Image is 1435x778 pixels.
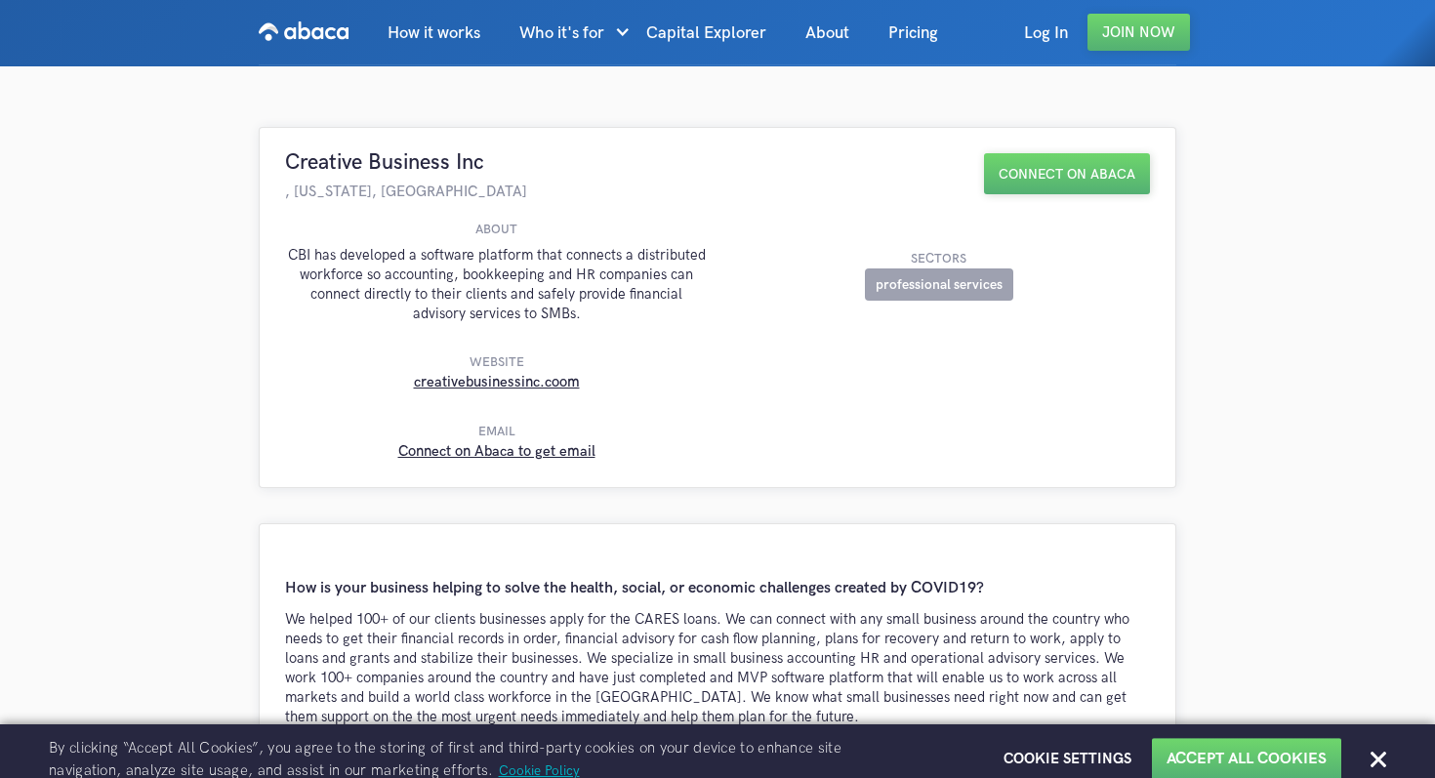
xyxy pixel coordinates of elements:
a: creativebusinessinc.coom [414,373,580,390]
div: website [285,352,708,372]
div: sectors [727,249,1150,268]
div: We helped 100+ of our clients businesses apply for the CARES loans. We can connect with any small... [285,609,1150,726]
div: professional services [865,268,1013,301]
div: Email [285,422,708,441]
a: Connect on Abaca to get email [398,442,595,460]
div: , [US_STATE], [GEOGRAPHIC_DATA] [285,183,527,200]
button: Close [1371,752,1386,767]
div: CBI has developed a software platform that connects a distributed workforce so accounting, bookke... [285,245,708,323]
button: Cookie Settings [1004,750,1131,769]
button: Accept All Cookies [1167,749,1327,769]
a: Join Now [1087,14,1190,51]
a: Connect on Abaca [984,153,1150,194]
div: Creative Business Inc [285,153,484,173]
div: How is your business helping to solve the health, social, or economic challenges created by COVID19? [285,579,1150,597]
img: Abaca logo [259,16,348,47]
div: About [285,220,708,239]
